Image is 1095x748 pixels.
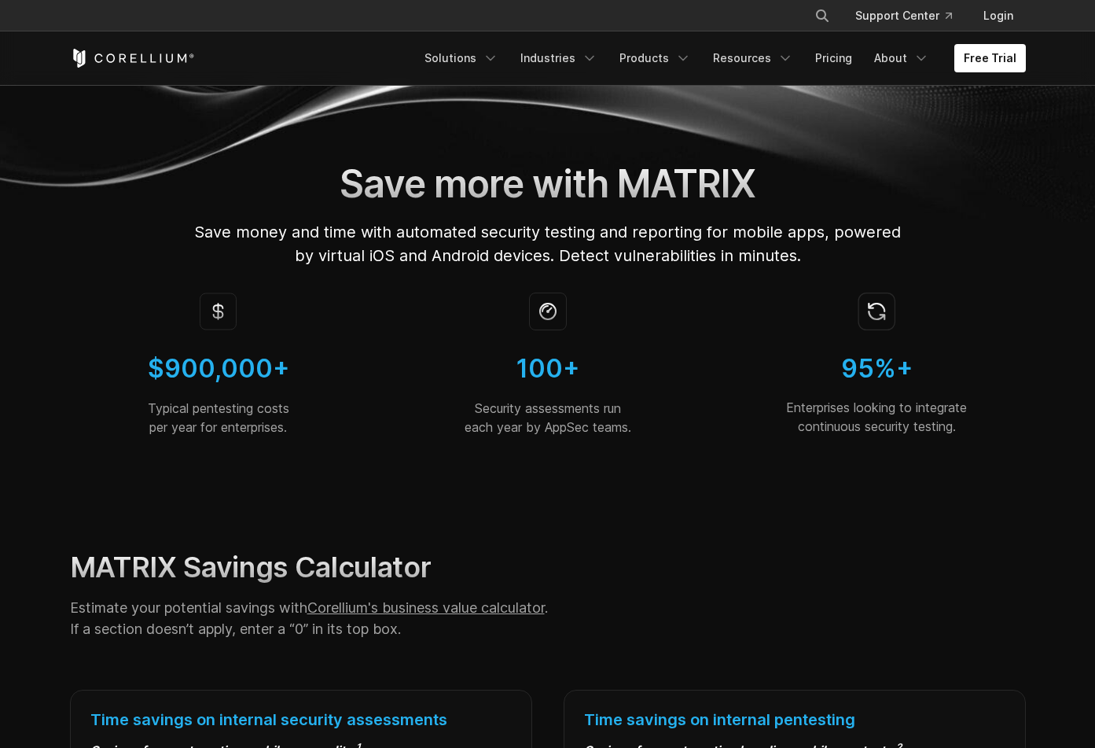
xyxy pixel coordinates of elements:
[971,2,1026,30] a: Login
[70,550,696,584] h2: MATRIX Savings Calculator
[399,399,696,437] p: Security assessments run each year by AppSec teams.
[796,2,1026,30] div: Navigation Menu
[610,44,700,72] a: Products
[70,352,368,386] h4: $900,000+
[954,44,1026,72] a: Free Trial
[70,49,195,68] a: Corellium Home
[90,710,512,730] h3: Time savings on internal security assessments
[194,223,901,265] span: Save money and time with automated security testing and reporting for mobile apps, powered by vir...
[865,44,939,72] a: About
[307,599,545,616] a: Corellium's business value calculator
[843,2,965,30] a: Support Center
[415,44,508,72] a: Solutions
[584,710,1005,730] h3: Time savings on internal pentesting
[728,398,1026,436] p: Enterprises looking to integrate continuous security testing.
[70,597,696,639] p: Estimate your potential savings with . If a section doesn’t apply, enter a “0” in its top box.
[70,399,368,437] p: Typical pentesting costs per year for enterprises.
[808,2,836,30] button: Search
[806,44,862,72] a: Pricing
[529,293,567,330] img: Icon of a stopwatch; security assessments by appsec teams.
[399,352,696,386] h4: 100+
[193,160,902,208] h1: Save more with MATRIX
[704,44,803,72] a: Resources
[200,293,237,330] img: Icon of the dollar sign; MAST calculator
[858,293,896,330] img: Icon of continuous security testing.
[415,44,1026,72] div: Navigation Menu
[728,352,1026,386] h4: 95%+
[511,44,607,72] a: Industries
